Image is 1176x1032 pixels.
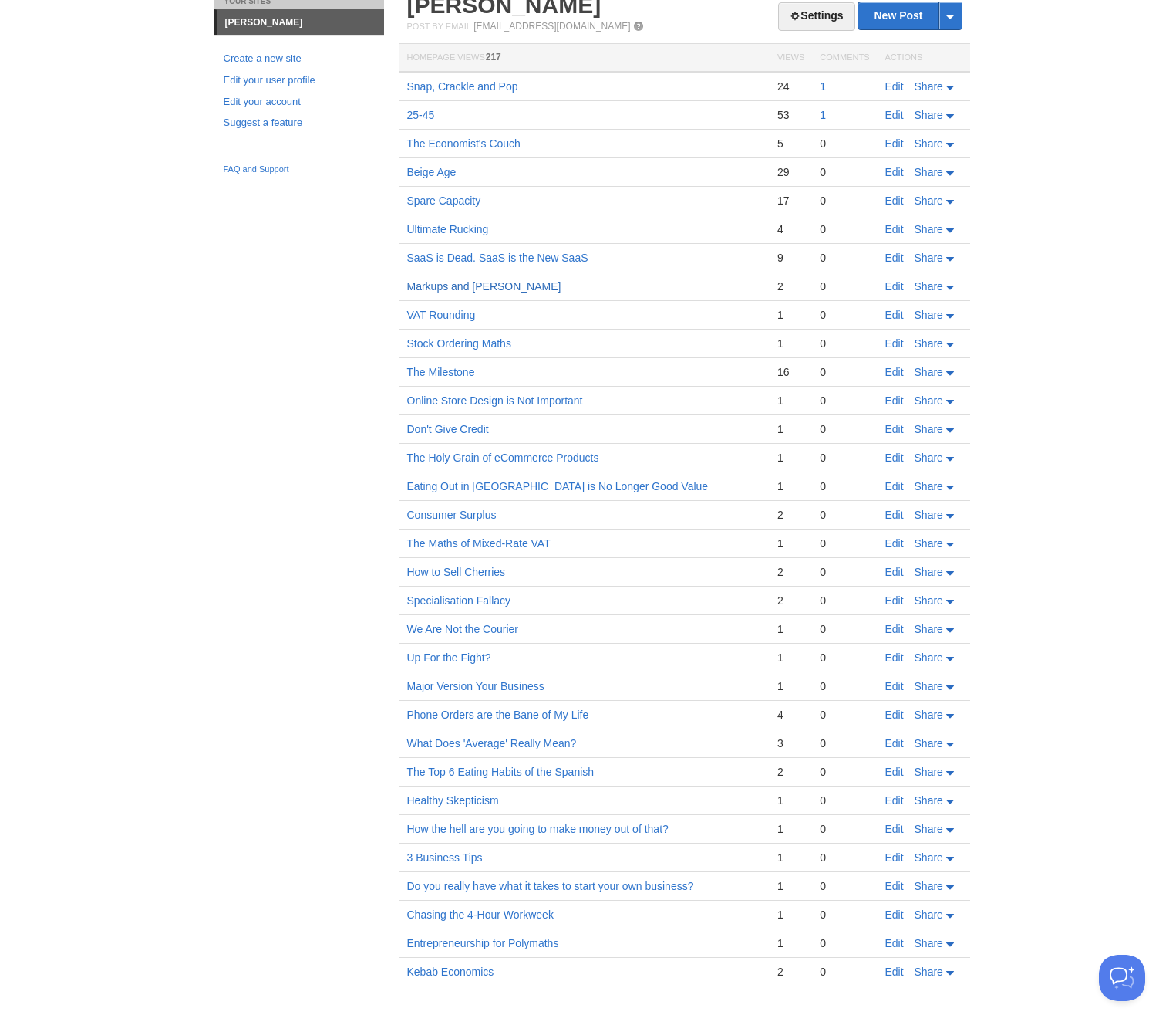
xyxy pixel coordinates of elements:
span: Share [915,109,943,121]
a: We Are Not the Courier [407,623,518,635]
a: Edit [885,709,904,721]
div: 16 [777,365,804,379]
div: 4 [777,708,804,722]
div: 5 [777,137,804,151]
a: Kebab Economics [407,966,494,978]
span: Share [915,966,943,978]
div: 0 [820,165,869,179]
div: 0 [820,879,869,893]
a: Edit [885,394,904,407]
a: The Holy Grain of eCommerce Products [407,452,599,464]
div: 1 [777,908,804,922]
div: 1 [777,479,804,493]
div: 0 [820,137,869,151]
div: 1 [777,651,804,665]
div: 1 [777,793,804,807]
a: Edit [885,651,904,664]
a: 1 [820,80,826,93]
span: Share [915,423,943,435]
div: 0 [820,422,869,436]
div: 0 [820,651,869,665]
div: 0 [820,222,869,236]
a: Edit [885,480,904,492]
div: 0 [820,822,869,836]
a: Edit [885,623,904,635]
span: Share [915,166,943,178]
div: 3 [777,736,804,750]
a: Edit [885,594,904,607]
div: 0 [820,536,869,550]
a: VAT Rounding [407,309,476,321]
div: 0 [820,965,869,979]
a: Do you really have what it takes to start your own business? [407,880,694,892]
div: 1 [777,822,804,836]
a: Entrepreneurship for Polymaths [407,937,559,949]
a: 25-45 [407,109,435,121]
a: Edit [885,537,904,550]
div: 0 [820,365,869,379]
div: 1 [777,679,804,693]
a: Consumer Surplus [407,509,497,521]
span: Share [915,594,943,607]
div: 0 [820,565,869,579]
a: Edit [885,851,904,864]
div: 0 [820,308,869,322]
a: Markups and [PERSON_NAME] [407,280,561,293]
a: Edit [885,309,904,321]
div: 0 [820,594,869,607]
div: 2 [777,965,804,979]
div: 0 [820,708,869,722]
span: Share [915,794,943,807]
a: 1 [820,109,826,121]
a: New Post [858,2,961,29]
span: Share [915,80,943,93]
span: Share [915,137,943,150]
div: 2 [777,279,804,293]
th: Comments [812,44,877,73]
div: 0 [820,908,869,922]
th: Actions [878,44,970,73]
a: Edit [885,223,904,235]
span: Post by Email [407,22,471,31]
a: Edit [885,680,904,692]
div: 1 [777,394,804,408]
iframe: Help Scout Beacon - Open [1099,955,1145,1001]
div: 1 [777,622,804,636]
a: Edit [885,737,904,749]
div: 2 [777,765,804,779]
a: Edit your user profile [224,73,375,89]
a: Eating Out in [GEOGRAPHIC_DATA] is No Longer Good Value [407,480,709,492]
span: Share [915,480,943,492]
a: Phone Orders are the Bane of My Life [407,709,589,721]
a: How to Sell Cherries [407,566,506,578]
div: 1 [777,936,804,950]
span: Share [915,937,943,949]
span: Share [915,252,943,264]
a: FAQ and Support [224,163,375,177]
span: Share [915,880,943,892]
span: Share [915,851,943,864]
span: Share [915,309,943,321]
div: 29 [777,165,804,179]
a: Edit [885,280,904,293]
a: Edit [885,109,904,121]
a: Stock Ordering Maths [407,337,511,350]
div: 1 [777,879,804,893]
a: Edit [885,794,904,807]
a: 3 Business Tips [407,851,483,864]
div: 2 [777,508,804,522]
div: 0 [820,936,869,950]
span: Share [915,908,943,921]
div: 0 [820,736,869,750]
a: Edit [885,908,904,921]
div: 1 [777,308,804,322]
div: 0 [820,194,869,208]
span: Share [915,280,943,293]
span: Share [915,623,943,635]
div: 9 [777,251,804,265]
span: Share [915,680,943,692]
a: Settings [778,2,854,31]
span: Share [915,537,943,550]
a: [EMAIL_ADDRESS][DOMAIN_NAME] [473,21,630,32]
a: Edit [885,166,904,178]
